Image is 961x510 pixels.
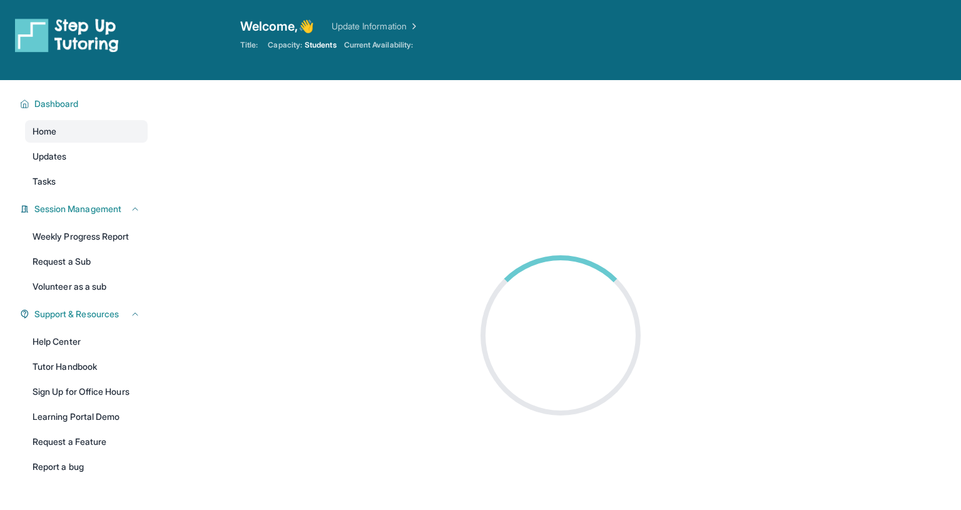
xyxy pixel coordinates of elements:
[25,225,148,248] a: Weekly Progress Report
[25,431,148,453] a: Request a Feature
[407,20,419,33] img: Chevron Right
[29,98,140,110] button: Dashboard
[34,203,121,215] span: Session Management
[268,40,302,50] span: Capacity:
[33,125,56,138] span: Home
[25,275,148,298] a: Volunteer as a sub
[15,18,119,53] img: logo
[240,18,314,35] span: Welcome, 👋
[25,355,148,378] a: Tutor Handbook
[344,40,413,50] span: Current Availability:
[34,98,79,110] span: Dashboard
[25,380,148,403] a: Sign Up for Office Hours
[29,308,140,320] button: Support & Resources
[33,175,56,188] span: Tasks
[25,120,148,143] a: Home
[25,170,148,193] a: Tasks
[33,150,67,163] span: Updates
[25,405,148,428] a: Learning Portal Demo
[305,40,337,50] span: Students
[34,308,119,320] span: Support & Resources
[332,20,419,33] a: Update Information
[25,250,148,273] a: Request a Sub
[25,456,148,478] a: Report a bug
[29,203,140,215] button: Session Management
[25,330,148,353] a: Help Center
[25,145,148,168] a: Updates
[240,40,258,50] span: Title:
